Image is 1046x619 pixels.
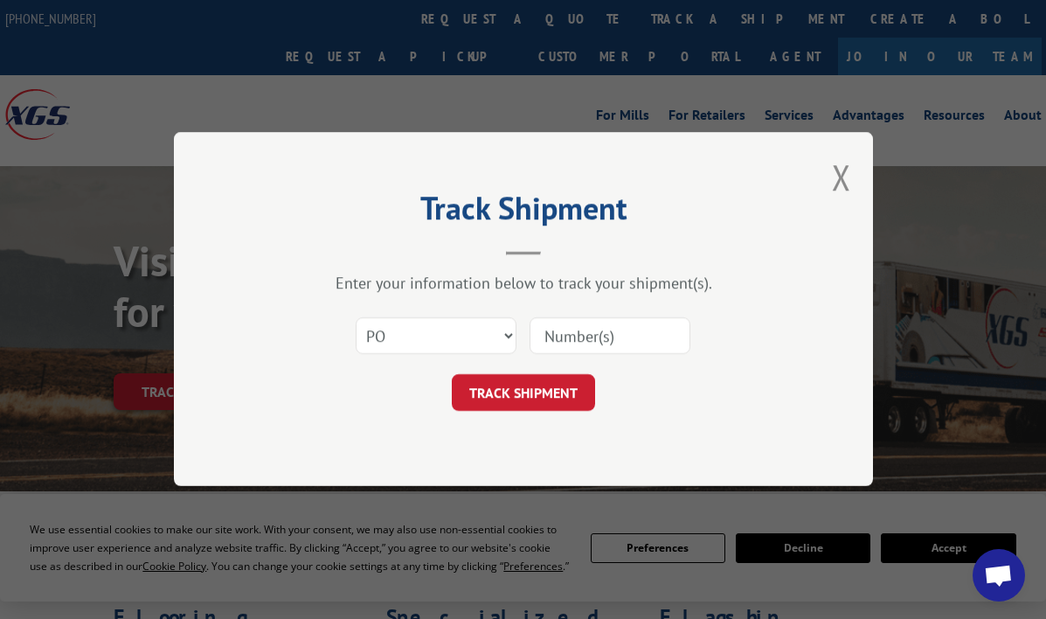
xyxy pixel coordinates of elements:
div: Open chat [973,549,1025,602]
h2: Track Shipment [261,196,786,229]
button: Close modal [832,154,851,200]
div: Enter your information below to track your shipment(s). [261,274,786,294]
input: Number(s) [530,318,690,355]
button: TRACK SHIPMENT [452,375,595,412]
